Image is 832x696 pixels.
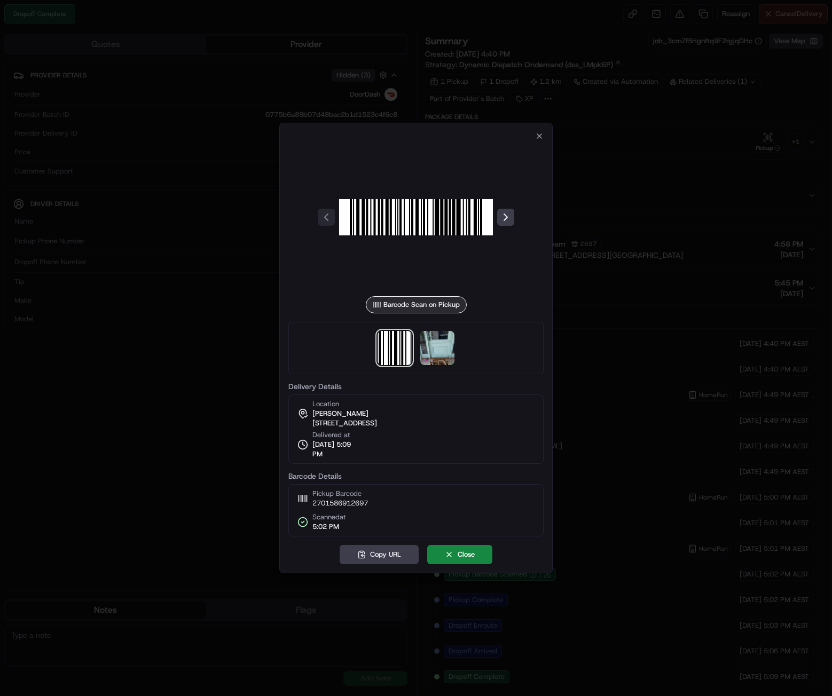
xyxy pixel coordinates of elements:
[312,489,368,499] span: Pickup Barcode
[378,331,412,365] img: barcode_scan_on_pickup image
[312,409,368,418] span: [PERSON_NAME]
[312,399,339,409] span: Location
[312,512,346,522] span: Scanned at
[288,472,544,480] label: Barcode Details
[312,430,362,440] span: Delivered at
[312,440,362,459] span: [DATE] 5:09 PM
[366,296,467,313] div: Barcode Scan on Pickup
[339,140,493,294] img: barcode_scan_on_pickup image
[420,331,454,365] img: photo_proof_of_delivery image
[427,545,492,564] button: Close
[312,522,346,532] span: 5:02 PM
[288,383,544,390] label: Delivery Details
[312,499,368,508] span: 2701586912697
[312,418,377,428] span: [STREET_ADDRESS]
[340,545,419,564] button: Copy URL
